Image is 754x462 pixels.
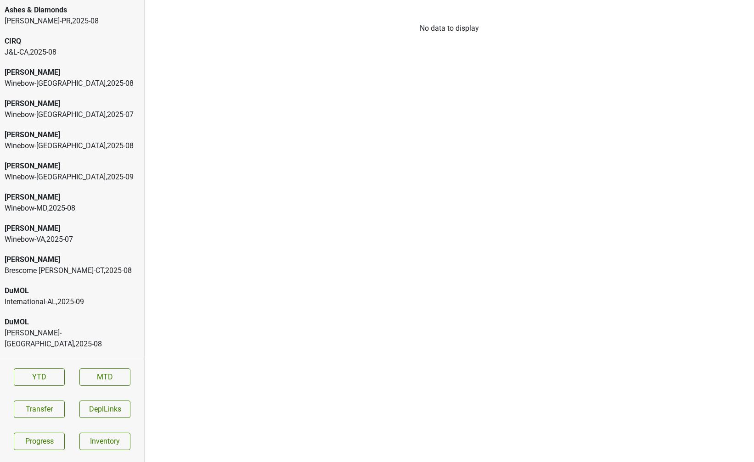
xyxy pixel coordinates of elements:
[5,36,140,47] div: CIRQ
[5,5,140,16] div: Ashes & Diamonds
[5,161,140,172] div: [PERSON_NAME]
[5,140,140,151] div: Winebow-[GEOGRAPHIC_DATA] , 2025 - 08
[14,433,65,450] a: Progress
[79,401,130,418] button: DeplLinks
[5,47,140,58] div: J&L-CA , 2025 - 08
[145,23,754,34] div: No data to display
[5,129,140,140] div: [PERSON_NAME]
[5,265,140,276] div: Brescome [PERSON_NAME]-CT , 2025 - 08
[5,172,140,183] div: Winebow-[GEOGRAPHIC_DATA] , 2025 - 09
[5,317,140,328] div: DuMOL
[5,234,140,245] div: Winebow-VA , 2025 - 07
[79,368,130,386] a: MTD
[5,192,140,203] div: [PERSON_NAME]
[14,401,65,418] button: Transfer
[5,285,140,296] div: DuMOL
[5,296,140,307] div: International-AL , 2025 - 09
[5,254,140,265] div: [PERSON_NAME]
[5,328,140,350] div: [PERSON_NAME]-[GEOGRAPHIC_DATA] , 2025 - 08
[5,109,140,120] div: Winebow-[GEOGRAPHIC_DATA] , 2025 - 07
[5,67,140,78] div: [PERSON_NAME]
[79,433,130,450] a: Inventory
[5,78,140,89] div: Winebow-[GEOGRAPHIC_DATA] , 2025 - 08
[5,98,140,109] div: [PERSON_NAME]
[5,223,140,234] div: [PERSON_NAME]
[14,368,65,386] a: YTD
[5,203,140,214] div: Winebow-MD , 2025 - 08
[5,16,140,27] div: [PERSON_NAME]-PR , 2025 - 08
